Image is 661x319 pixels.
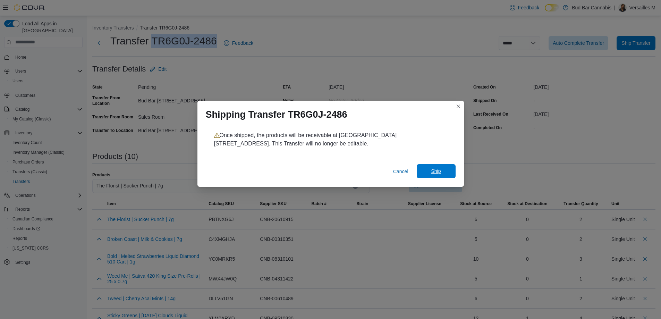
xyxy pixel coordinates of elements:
button: Ship [417,164,456,178]
p: Once shipped, the products will be receivable at [GEOGRAPHIC_DATA][STREET_ADDRESS]. This Transfer... [214,131,447,148]
span: Cancel [393,168,408,175]
span: Ship [431,168,441,175]
button: Closes this modal window [454,102,463,110]
button: Cancel [390,165,411,178]
h1: Shipping Transfer TR6G0J-2486 [206,109,347,120]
